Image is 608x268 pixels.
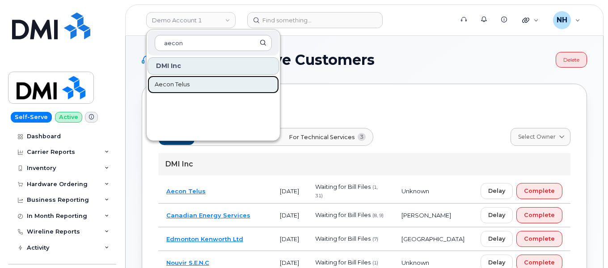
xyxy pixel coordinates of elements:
button: Delay [481,231,513,247]
input: Search [155,35,272,51]
button: Complete [516,207,562,223]
td: [DATE] [272,179,307,204]
span: Complete [524,211,555,219]
span: [PERSON_NAME] [401,212,451,219]
span: Complete [524,187,555,195]
span: Waiting for Bill Files [315,211,371,218]
button: Delay [481,183,513,199]
a: Nouvir S.E.N.C [166,259,209,266]
a: Select Owner [511,128,570,146]
span: Complete [524,234,555,243]
td: [DATE] [272,227,307,251]
a: Delete [556,52,587,68]
a: Aecon Telus [148,76,279,94]
button: Delay [481,207,513,223]
span: Waiting for Bill Files [315,259,371,266]
div: DMI Inc [158,153,570,175]
span: For Technical Services [289,133,355,141]
span: Unknown [401,187,429,195]
span: Select Owner [518,133,556,141]
span: Delay [488,211,505,219]
span: Delay [488,187,505,195]
a: Canadian Energy Services [166,212,250,219]
a: Aecon Telus [166,187,206,195]
span: (7) [372,236,378,242]
span: Aecon Telus [155,80,190,89]
span: [GEOGRAPHIC_DATA] [401,235,464,242]
button: Complete [516,183,562,199]
span: Delay [488,258,505,267]
span: Unknown [401,259,429,266]
span: Complete [524,258,555,267]
span: 3 [358,133,366,141]
span: (8, 9) [372,213,384,218]
span: Waiting for Bill Files [315,235,371,242]
span: Delay [488,234,505,243]
button: Complete [516,231,562,247]
span: (1) [372,260,378,266]
td: [DATE] [272,204,307,227]
span: Waiting for Bill Files [315,183,371,190]
a: Edmonton Kenworth Ltd [166,235,243,242]
div: DMI Inc [148,57,279,75]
